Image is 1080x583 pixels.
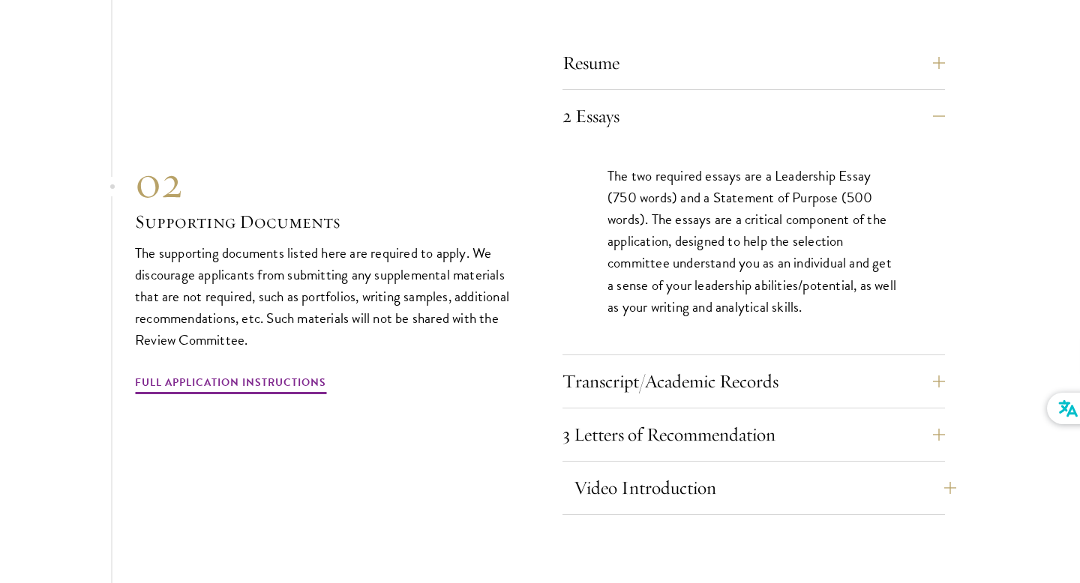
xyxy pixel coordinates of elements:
p: The two required essays are a Leadership Essay (750 words) and a Statement of Purpose (500 words)... [607,165,900,317]
p: The supporting documents listed here are required to apply. We discourage applicants from submitt... [135,242,517,351]
a: Full Application Instructions [135,373,326,396]
button: 3 Letters of Recommendation [562,417,945,453]
button: Transcript/Academic Records [562,363,945,399]
button: Resume [562,45,945,81]
h3: Supporting Documents [135,209,517,235]
div: 02 [135,155,517,209]
button: Video Introduction [574,470,956,506]
button: 2 Essays [562,98,945,134]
